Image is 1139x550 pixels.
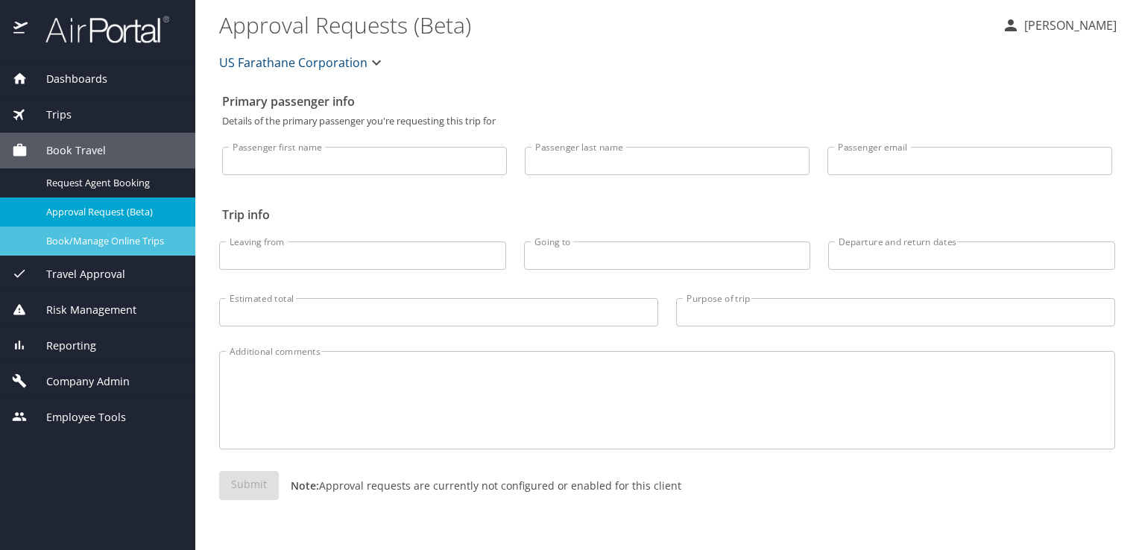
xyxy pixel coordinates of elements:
[28,373,130,390] span: Company Admin
[222,116,1112,126] p: Details of the primary passenger you're requesting this trip for
[28,142,106,159] span: Book Travel
[213,48,391,78] button: US Farathane Corporation
[46,176,177,190] span: Request Agent Booking
[1020,16,1117,34] p: [PERSON_NAME]
[46,205,177,219] span: Approval Request (Beta)
[13,15,29,44] img: icon-airportal.png
[29,15,169,44] img: airportal-logo.png
[279,478,681,493] p: Approval requests are currently not configured or enabled for this client
[222,203,1112,227] h2: Trip info
[28,266,125,282] span: Travel Approval
[996,12,1123,39] button: [PERSON_NAME]
[28,71,107,87] span: Dashboards
[219,1,990,48] h1: Approval Requests (Beta)
[291,478,319,493] strong: Note:
[28,302,136,318] span: Risk Management
[222,89,1112,113] h2: Primary passenger info
[28,409,126,426] span: Employee Tools
[219,52,367,73] span: US Farathane Corporation
[46,234,177,248] span: Book/Manage Online Trips
[28,338,96,354] span: Reporting
[28,107,72,123] span: Trips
